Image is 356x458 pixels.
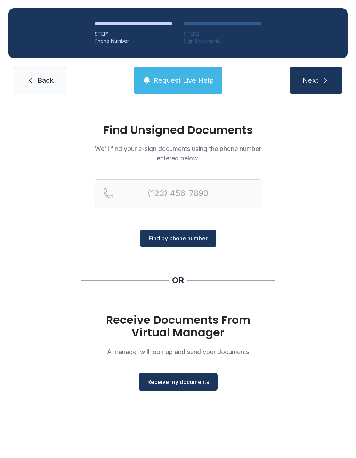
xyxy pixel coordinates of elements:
h1: Receive Documents From Virtual Manager [95,314,261,339]
div: OR [172,275,184,286]
div: Sign Documents [184,38,261,45]
h1: Find Unsigned Documents [95,124,261,136]
span: Next [302,75,318,85]
p: We'll find your e-sign documents using the phone number entered below. [95,144,261,163]
div: STEP 1 [95,31,172,38]
p: A manager will look up and send your documents [95,347,261,356]
div: Phone Number [95,38,172,45]
span: Find by phone number [149,234,208,242]
span: Receive my documents [147,378,209,386]
span: Request Live Help [154,75,214,85]
span: Back [38,75,54,85]
input: Reservation phone number [95,179,261,207]
div: STEP 2 [184,31,261,38]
